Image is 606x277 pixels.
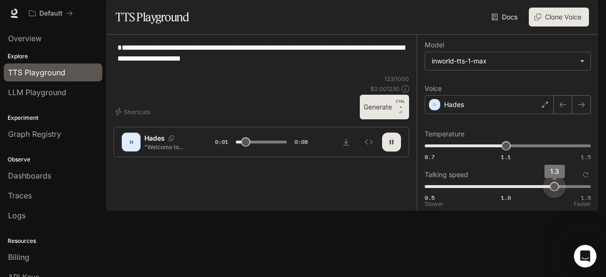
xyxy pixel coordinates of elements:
button: Clone Voice [529,8,589,27]
p: "Welcome to Galaxy Fusion — where we take pieces of the galaxy, mix them with AI, and create some... [144,143,192,151]
span: 1.3 [550,167,559,175]
p: CTRL + [396,98,405,110]
p: ⏎ [396,98,405,116]
div: H [124,134,139,150]
span: 1.5 [581,194,591,202]
p: Temperature [425,131,464,137]
p: Slower [425,201,444,207]
button: All workspaces [25,4,77,23]
p: Hades [144,134,165,143]
p: Talking speed [425,171,468,178]
a: Docs [490,8,521,27]
span: 1.1 [501,153,511,161]
button: GenerateCTRL +⏎ [360,95,409,119]
div: inworld-tts-1-max [425,52,590,70]
span: 1.5 [581,153,591,161]
iframe: Intercom live chat [574,245,597,268]
button: Inspect [359,133,378,152]
button: Reset to default [580,170,591,180]
p: Voice [425,85,442,92]
p: 123 / 1000 [384,75,409,83]
span: 0.7 [425,153,435,161]
p: Hades [444,100,464,109]
p: Default [39,9,62,18]
p: $ 0.001230 [370,85,400,93]
span: 1.0 [501,194,511,202]
button: Download audio [337,133,356,152]
button: Shortcuts [114,104,154,119]
p: Faster [574,201,591,207]
span: 0:08 [294,137,308,147]
span: 0.5 [425,194,435,202]
p: Model [425,42,444,48]
h1: TTS Playground [116,8,189,27]
div: inworld-tts-1-max [432,56,575,66]
button: Copy Voice ID [165,135,178,141]
span: 0:01 [215,137,228,147]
